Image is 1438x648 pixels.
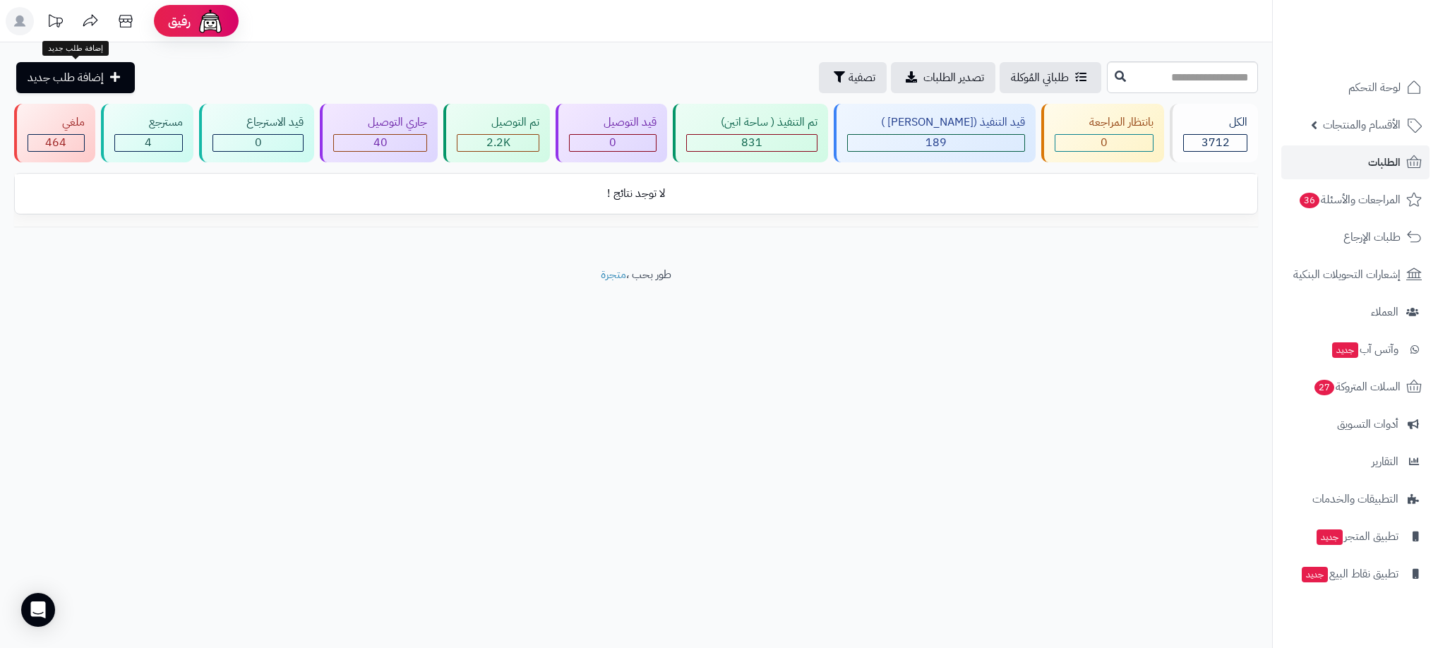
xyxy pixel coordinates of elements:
span: 0 [1101,134,1108,151]
div: قيد التوصيل [569,114,657,131]
div: 0 [570,135,656,151]
a: قيد التوصيل 0 [553,104,670,162]
td: لا توجد نتائج ! [15,174,1257,213]
div: بانتظار المراجعة [1055,114,1154,131]
a: تصدير الطلبات [891,62,995,93]
span: 0 [609,134,616,151]
span: 40 [373,134,388,151]
div: 2184 [457,135,539,151]
div: 0 [1055,135,1153,151]
span: جديد [1317,529,1343,545]
div: 189 [848,135,1025,151]
span: السلات المتروكة [1313,377,1401,397]
span: العملاء [1371,302,1398,322]
span: 189 [925,134,947,151]
span: تصدير الطلبات [923,69,984,86]
a: متجرة [601,266,626,283]
span: أدوات التسويق [1337,414,1398,434]
a: التطبيقات والخدمات [1281,482,1430,516]
a: العملاء [1281,295,1430,329]
a: أدوات التسويق [1281,407,1430,441]
img: ai-face.png [196,7,224,35]
span: 831 [741,134,762,151]
a: الكل3712 [1167,104,1261,162]
div: 4 [115,135,182,151]
a: مسترجع 4 [98,104,196,162]
span: تطبيق نقاط البيع [1300,564,1398,584]
div: 40 [334,135,426,151]
span: تطبيق المتجر [1315,527,1398,546]
a: تحديثات المنصة [37,7,73,39]
a: إضافة طلب جديد [16,62,135,93]
a: الطلبات [1281,145,1430,179]
div: مسترجع [114,114,183,131]
a: تطبيق نقاط البيعجديد [1281,557,1430,591]
a: بانتظار المراجعة 0 [1038,104,1167,162]
a: قيد التنفيذ ([PERSON_NAME] ) 189 [831,104,1039,162]
a: قيد الاسترجاع 0 [196,104,318,162]
a: التقارير [1281,445,1430,479]
span: تصفية [849,69,875,86]
a: وآتس آبجديد [1281,332,1430,366]
a: تم التوصيل 2.2K [441,104,553,162]
a: تم التنفيذ ( ساحة اتين) 831 [670,104,831,162]
span: 27 [1314,379,1336,396]
span: الطلبات [1368,152,1401,172]
div: تم التنفيذ ( ساحة اتين) [686,114,817,131]
span: طلباتي المُوكلة [1011,69,1069,86]
span: إضافة طلب جديد [28,69,104,86]
span: المراجعات والأسئلة [1298,190,1401,210]
div: جاري التوصيل [333,114,427,131]
span: 3712 [1202,134,1230,151]
a: السلات المتروكة27 [1281,370,1430,404]
div: قيد التنفيذ ([PERSON_NAME] ) [847,114,1026,131]
span: 464 [45,134,66,151]
div: قيد الاسترجاع [212,114,304,131]
a: لوحة التحكم [1281,71,1430,104]
span: رفيق [168,13,191,30]
a: المراجعات والأسئلة36 [1281,183,1430,217]
div: 0 [213,135,304,151]
a: طلباتي المُوكلة [1000,62,1101,93]
div: ملغي [28,114,85,131]
span: جديد [1302,567,1328,582]
span: إشعارات التحويلات البنكية [1293,265,1401,284]
div: 464 [28,135,84,151]
div: تم التوصيل [457,114,539,131]
span: التطبيقات والخدمات [1312,489,1398,509]
a: ملغي 464 [11,104,98,162]
div: الكل [1183,114,1247,131]
img: logo-2.png [1342,11,1425,41]
a: جاري التوصيل 40 [317,104,441,162]
a: إشعارات التحويلات البنكية [1281,258,1430,292]
span: جديد [1332,342,1358,358]
a: تطبيق المتجرجديد [1281,520,1430,553]
span: طلبات الإرجاع [1343,227,1401,247]
span: التقارير [1372,452,1398,472]
span: 4 [145,134,152,151]
span: 0 [255,134,262,151]
span: لوحة التحكم [1348,78,1401,97]
div: إضافة طلب جديد [42,41,109,56]
div: 831 [687,135,817,151]
span: وآتس آب [1331,340,1398,359]
span: 36 [1299,192,1321,209]
div: Open Intercom Messenger [21,593,55,627]
span: 2.2K [486,134,510,151]
button: تصفية [819,62,887,93]
span: الأقسام والمنتجات [1323,115,1401,135]
a: طلبات الإرجاع [1281,220,1430,254]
